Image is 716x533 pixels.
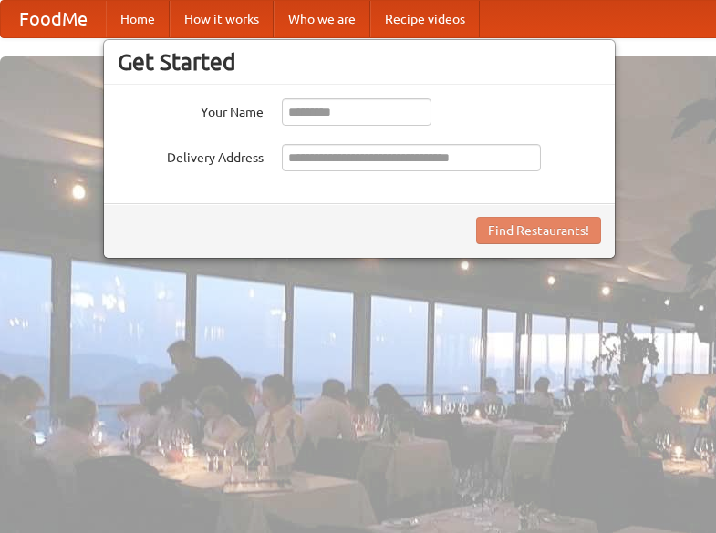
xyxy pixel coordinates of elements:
[118,144,264,167] label: Delivery Address
[170,1,274,37] a: How it works
[1,1,106,37] a: FoodMe
[118,98,264,121] label: Your Name
[274,1,370,37] a: Who we are
[106,1,170,37] a: Home
[370,1,480,37] a: Recipe videos
[118,48,601,76] h3: Get Started
[476,217,601,244] button: Find Restaurants!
